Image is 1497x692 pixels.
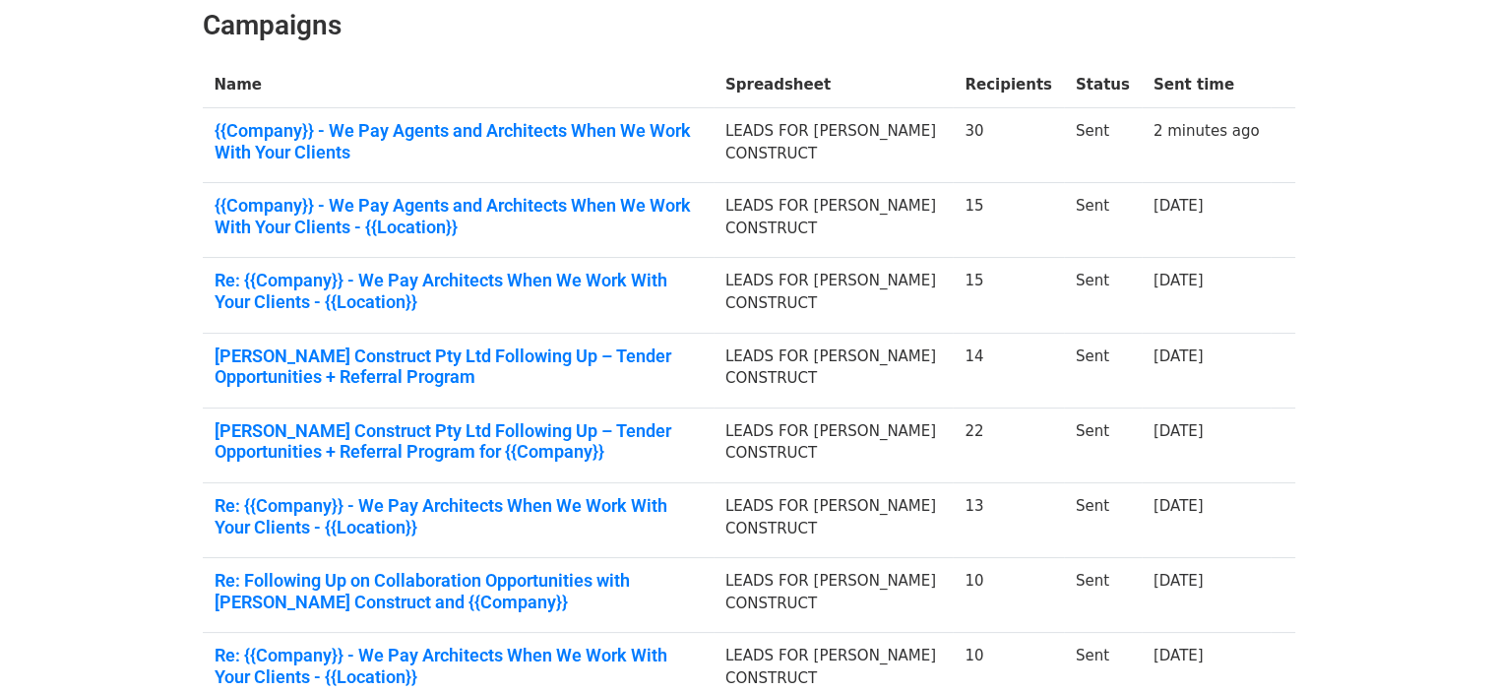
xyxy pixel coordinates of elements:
[714,558,953,633] td: LEADS FOR [PERSON_NAME] CONSTRUCT
[1154,572,1204,590] a: [DATE]
[714,62,953,108] th: Spreadsheet
[1154,272,1204,289] a: [DATE]
[1399,598,1497,692] iframe: Chat Widget
[1154,347,1204,365] a: [DATE]
[953,333,1064,408] td: 14
[714,108,953,183] td: LEADS FOR [PERSON_NAME] CONSTRUCT
[953,62,1064,108] th: Recipients
[953,558,1064,633] td: 10
[714,483,953,558] td: LEADS FOR [PERSON_NAME] CONSTRUCT
[215,195,702,237] a: {{Company}} - We Pay Agents and Architects When We Work With Your Clients - {{Location}}
[215,570,702,612] a: Re: Following Up on Collaboration Opportunities with [PERSON_NAME] Construct and {{Company}}
[1064,333,1142,408] td: Sent
[714,183,953,258] td: LEADS FOR [PERSON_NAME] CONSTRUCT
[1064,408,1142,482] td: Sent
[215,645,702,687] a: Re: {{Company}} - We Pay Architects When We Work With Your Clients - {{Location}}
[215,495,702,537] a: Re: {{Company}} - We Pay Architects When We Work With Your Clients - {{Location}}
[1142,62,1272,108] th: Sent time
[1064,183,1142,258] td: Sent
[1064,558,1142,633] td: Sent
[215,120,702,162] a: {{Company}} - We Pay Agents and Architects When We Work With Your Clients
[953,258,1064,333] td: 15
[1064,258,1142,333] td: Sent
[953,183,1064,258] td: 15
[714,408,953,482] td: LEADS FOR [PERSON_NAME] CONSTRUCT
[1064,62,1142,108] th: Status
[1154,422,1204,440] a: [DATE]
[1064,108,1142,183] td: Sent
[953,408,1064,482] td: 22
[714,333,953,408] td: LEADS FOR [PERSON_NAME] CONSTRUCT
[1154,497,1204,515] a: [DATE]
[953,483,1064,558] td: 13
[203,62,714,108] th: Name
[1154,122,1260,140] a: 2 minutes ago
[215,270,702,312] a: Re: {{Company}} - We Pay Architects When We Work With Your Clients - {{Location}}
[215,420,702,463] a: [PERSON_NAME] Construct Pty Ltd Following Up – Tender Opportunities + Referral Program for {{Comp...
[203,9,1295,42] h2: Campaigns
[1064,483,1142,558] td: Sent
[215,346,702,388] a: [PERSON_NAME] Construct Pty Ltd Following Up – Tender Opportunities + Referral Program
[1154,197,1204,215] a: [DATE]
[1154,647,1204,664] a: [DATE]
[714,258,953,333] td: LEADS FOR [PERSON_NAME] CONSTRUCT
[953,108,1064,183] td: 30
